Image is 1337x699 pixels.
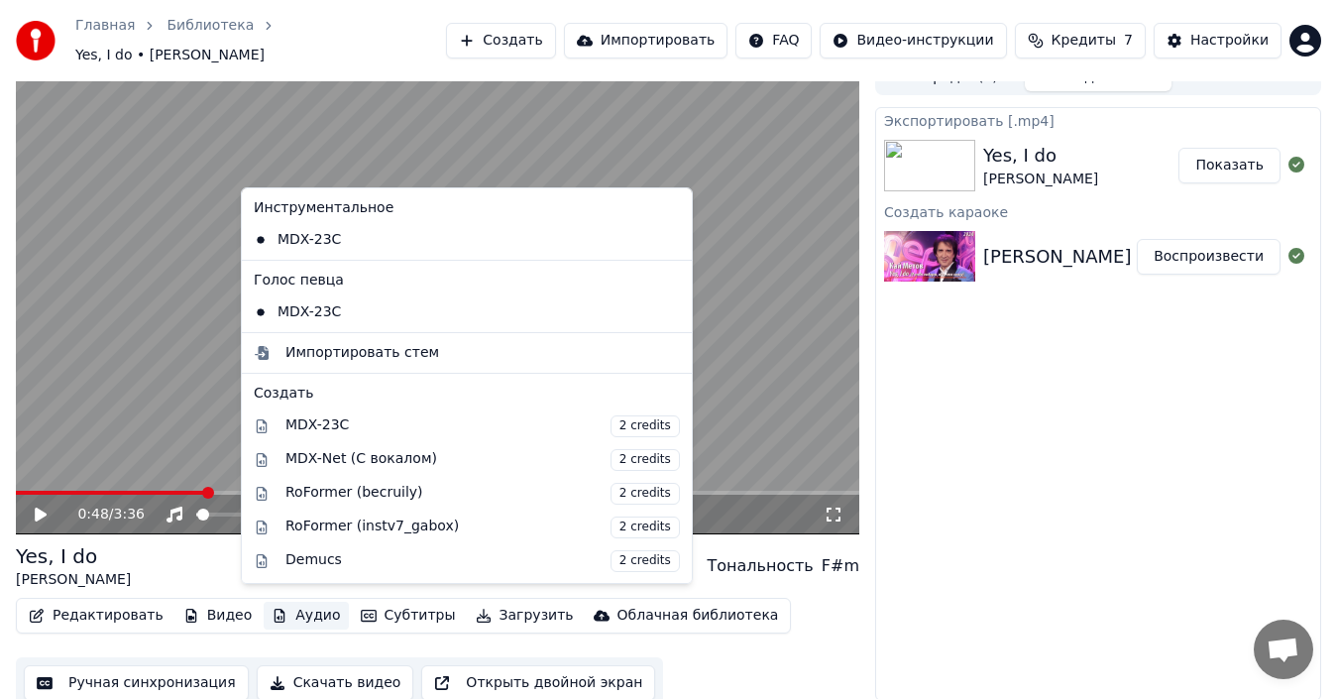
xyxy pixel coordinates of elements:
[564,23,728,58] button: Импортировать
[1052,31,1116,51] span: Кредиты
[611,550,680,572] span: 2 credits
[708,554,814,578] div: Тональность
[285,550,680,572] div: Demucs
[246,224,658,256] div: MDX-23C
[353,602,464,630] button: Субтитры
[983,170,1098,189] div: [PERSON_NAME]
[1254,620,1313,679] div: Открытый чат
[468,602,582,630] button: Загрузить
[285,517,680,538] div: RoFormer (instv7_gabox)
[75,46,265,65] span: Yes, I do • [PERSON_NAME]
[175,602,261,630] button: Видео
[611,449,680,471] span: 2 credits
[876,108,1320,132] div: Экспортировать [.mp4]
[246,192,688,224] div: Инструментальное
[820,23,1006,58] button: Видео-инструкции
[1154,23,1281,58] button: Настройки
[285,415,680,437] div: MDX-23C
[1015,23,1146,58] button: Кредиты7
[822,554,859,578] div: F#m
[983,243,1222,271] div: [PERSON_NAME] - Yes, I do
[617,606,779,626] div: Облачная библиотека
[21,602,171,630] button: Редактировать
[246,265,688,296] div: Голос певца
[16,542,131,570] div: Yes, I do
[1190,31,1269,51] div: Настройки
[735,23,812,58] button: FAQ
[611,415,680,437] span: 2 credits
[446,23,555,58] button: Создать
[1124,31,1133,51] span: 7
[611,517,680,538] span: 2 credits
[876,199,1320,223] div: Создать караоке
[285,343,439,363] div: Импортировать стем
[16,570,131,590] div: [PERSON_NAME]
[254,384,680,404] div: Создать
[285,483,680,505] div: RoFormer (becruily)
[1137,239,1281,275] button: Воспроизвести
[246,296,658,328] div: MDX-23C
[264,602,348,630] button: Аудио
[77,505,125,524] div: /
[983,142,1098,170] div: Yes, I do
[114,505,145,524] span: 3:36
[77,505,108,524] span: 0:48
[75,16,135,36] a: Главная
[285,449,680,471] div: MDX-Net (С вокалом)
[611,483,680,505] span: 2 credits
[75,16,446,65] nav: breadcrumb
[16,21,56,60] img: youka
[1178,148,1281,183] button: Показать
[167,16,254,36] a: Библиотека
